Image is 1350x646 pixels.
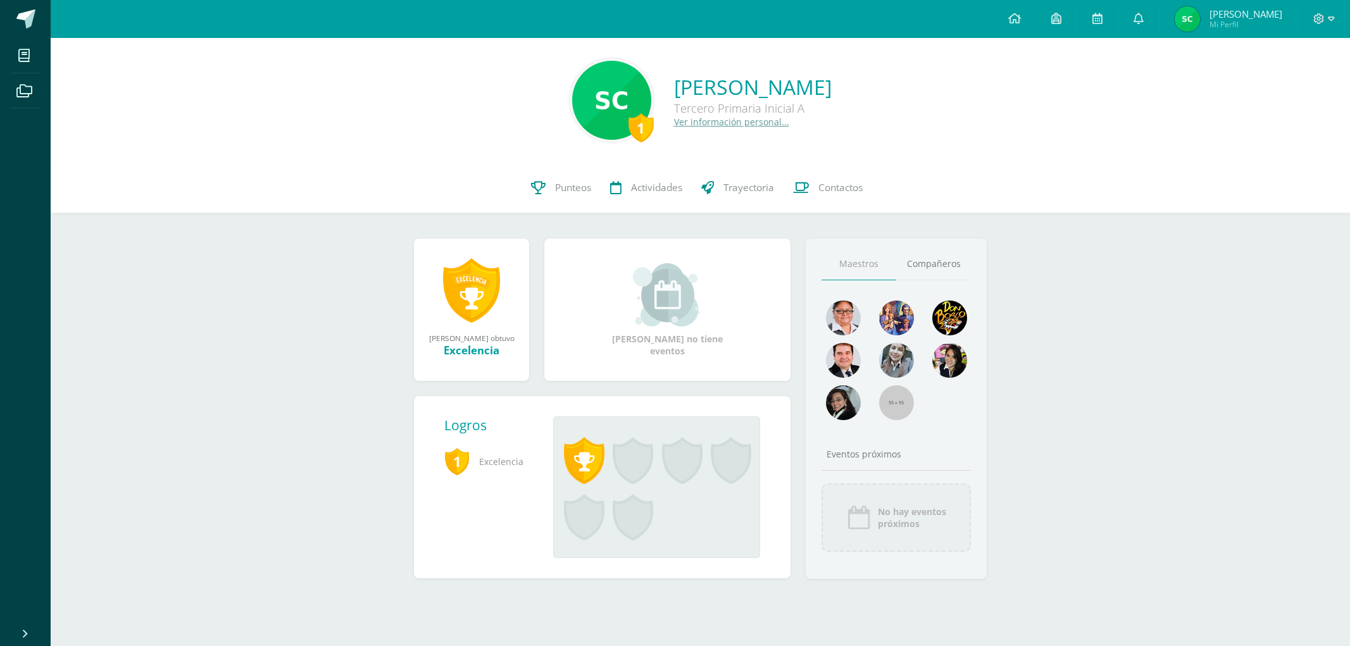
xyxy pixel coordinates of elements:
[1209,8,1282,20] span: [PERSON_NAME]
[723,181,774,194] span: Trayectoria
[444,416,543,434] div: Logros
[674,73,832,101] a: [PERSON_NAME]
[784,163,872,213] a: Contactos
[932,301,967,335] img: 29fc2a48271e3f3676cb2cb292ff2552.png
[555,181,591,194] span: Punteos
[846,505,872,530] img: event_icon.png
[628,113,654,142] div: 1
[878,506,946,530] span: No hay eventos próximos
[522,163,601,213] a: Punteos
[604,263,731,357] div: [PERSON_NAME] no tiene eventos
[822,448,971,460] div: Eventos próximos
[427,343,516,357] div: Excelencia
[674,116,789,128] a: Ver información personal...
[427,333,516,343] div: [PERSON_NAME] obtuvo
[896,248,971,280] a: Compañeros
[822,248,896,280] a: Maestros
[572,61,651,140] img: 15a4fbc7d167fe4b27dff88ed07844c3.png
[444,444,533,479] span: Excelencia
[826,385,861,420] img: 6377130e5e35d8d0020f001f75faf696.png
[444,447,470,476] span: 1
[601,163,692,213] a: Actividades
[826,301,861,335] img: e4a2b398b348778d3cab6ec528db8ad3.png
[879,385,914,420] img: 55x55
[826,343,861,378] img: 79570d67cb4e5015f1d97fde0ec62c05.png
[1209,19,1282,30] span: Mi Perfil
[631,181,682,194] span: Actividades
[879,343,914,378] img: 45bd7986b8947ad7e5894cbc9b781108.png
[879,301,914,335] img: 88256b496371d55dc06d1c3f8a5004f4.png
[674,101,832,116] div: Tercero Primaria Inicial A
[818,181,863,194] span: Contactos
[1175,6,1200,32] img: 28b1d3a3c1cc51d55b9097b18a50bf77.png
[692,163,784,213] a: Trayectoria
[932,343,967,378] img: ddcb7e3f3dd5693f9a3e043a79a89297.png
[633,263,702,326] img: event_small.png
